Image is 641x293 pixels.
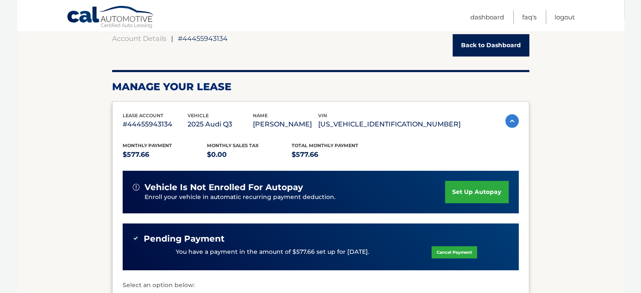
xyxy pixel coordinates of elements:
[123,280,519,290] p: Select an option below:
[144,234,225,244] span: Pending Payment
[253,113,268,118] span: name
[145,182,303,193] span: vehicle is not enrolled for autopay
[123,142,172,148] span: Monthly Payment
[188,113,209,118] span: vehicle
[133,184,139,191] img: alert-white.svg
[555,10,575,24] a: Logout
[292,149,376,161] p: $577.66
[445,181,508,203] a: set up autopay
[145,193,445,202] p: Enroll your vehicle in automatic recurring payment deduction.
[112,34,166,43] a: Account Details
[453,34,529,56] a: Back to Dashboard
[522,10,536,24] a: FAQ's
[123,149,207,161] p: $577.66
[470,10,504,24] a: Dashboard
[253,118,318,130] p: [PERSON_NAME]
[318,118,461,130] p: [US_VEHICLE_IDENTIFICATION_NUMBER]
[188,118,253,130] p: 2025 Audi Q3
[207,142,259,148] span: Monthly sales Tax
[432,246,477,258] a: Cancel Payment
[171,34,173,43] span: |
[112,81,529,93] h2: Manage Your Lease
[318,113,327,118] span: vin
[292,142,358,148] span: Total Monthly Payment
[133,235,139,241] img: check-green.svg
[505,114,519,128] img: accordion-active.svg
[176,247,369,257] p: You have a payment in the amount of $577.66 set up for [DATE].
[178,34,228,43] span: #44455943134
[67,5,155,30] a: Cal Automotive
[123,113,164,118] span: lease account
[123,118,188,130] p: #44455943134
[207,149,292,161] p: $0.00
